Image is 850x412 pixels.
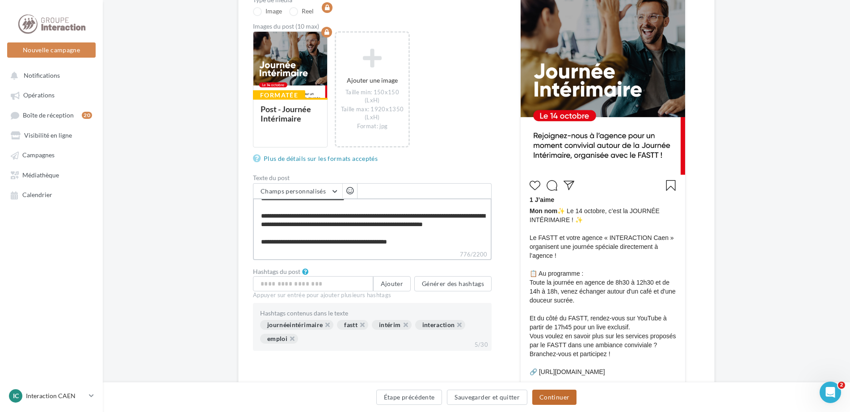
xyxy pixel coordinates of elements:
span: Campagnes [22,151,55,159]
span: 2 [838,382,845,389]
p: Interaction CAEN [26,391,85,400]
a: Plus de détails sur les formats acceptés [253,153,381,164]
span: Médiathèque [22,171,59,179]
button: Notifications [5,67,94,83]
div: intérim [372,320,411,330]
button: Sauvegarder et quitter [447,390,527,405]
button: Générer des hashtags [414,276,492,291]
a: Visibilité en ligne [5,127,97,143]
button: Nouvelle campagne [7,42,96,58]
div: emploi [260,334,298,344]
label: 776/2200 [253,250,492,260]
label: Texte du post [253,175,492,181]
div: 5/30 [471,339,492,351]
span: Opérations [23,92,55,99]
div: journéeintérimaire [260,320,333,330]
div: interaction [415,320,466,330]
svg: Partager la publication [564,180,574,191]
span: Champs personnalisés [261,187,326,195]
div: Images du post (10 max) [253,23,492,29]
span: Mon nom [530,207,557,214]
a: IC Interaction CAEN [7,387,96,404]
span: Boîte de réception [23,111,74,119]
button: Champs personnalisés [253,184,342,199]
svg: J’aime [530,180,540,191]
a: Opérations [5,87,97,103]
label: Hashtags du post [253,269,300,275]
button: Étape précédente [376,390,442,405]
svg: Enregistrer [665,180,676,191]
button: Ajouter [373,276,411,291]
button: Continuer [532,390,576,405]
span: IC [13,391,19,400]
div: Post - Journée Intérimaire [261,104,311,123]
div: 20 [82,112,92,119]
a: Boîte de réception20 [5,107,97,123]
a: Calendrier [5,186,97,202]
span: Visibilité en ligne [24,131,72,139]
div: Hashtags contenus dans le texte [260,310,484,316]
div: Appuyer sur entrée pour ajouter plusieurs hashtags [253,291,492,299]
svg: Commenter [547,180,557,191]
span: Notifications [24,71,60,79]
a: Médiathèque [5,167,97,183]
a: Campagnes [5,147,97,163]
div: fastt [337,320,368,330]
div: 1 J’aime [530,195,676,206]
iframe: Intercom live chat [820,382,841,403]
div: Formatée [253,90,305,100]
span: Calendrier [22,191,52,199]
